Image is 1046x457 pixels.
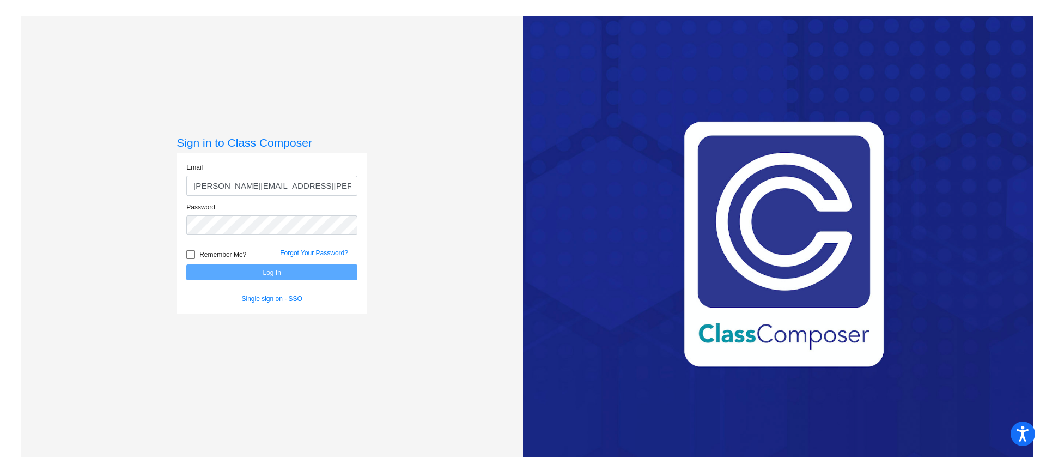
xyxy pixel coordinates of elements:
[242,295,302,303] a: Single sign on - SSO
[186,202,215,212] label: Password
[186,163,203,172] label: Email
[199,248,246,261] span: Remember Me?
[280,249,348,257] a: Forgot Your Password?
[186,264,357,280] button: Log In
[177,136,367,149] h3: Sign in to Class Composer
